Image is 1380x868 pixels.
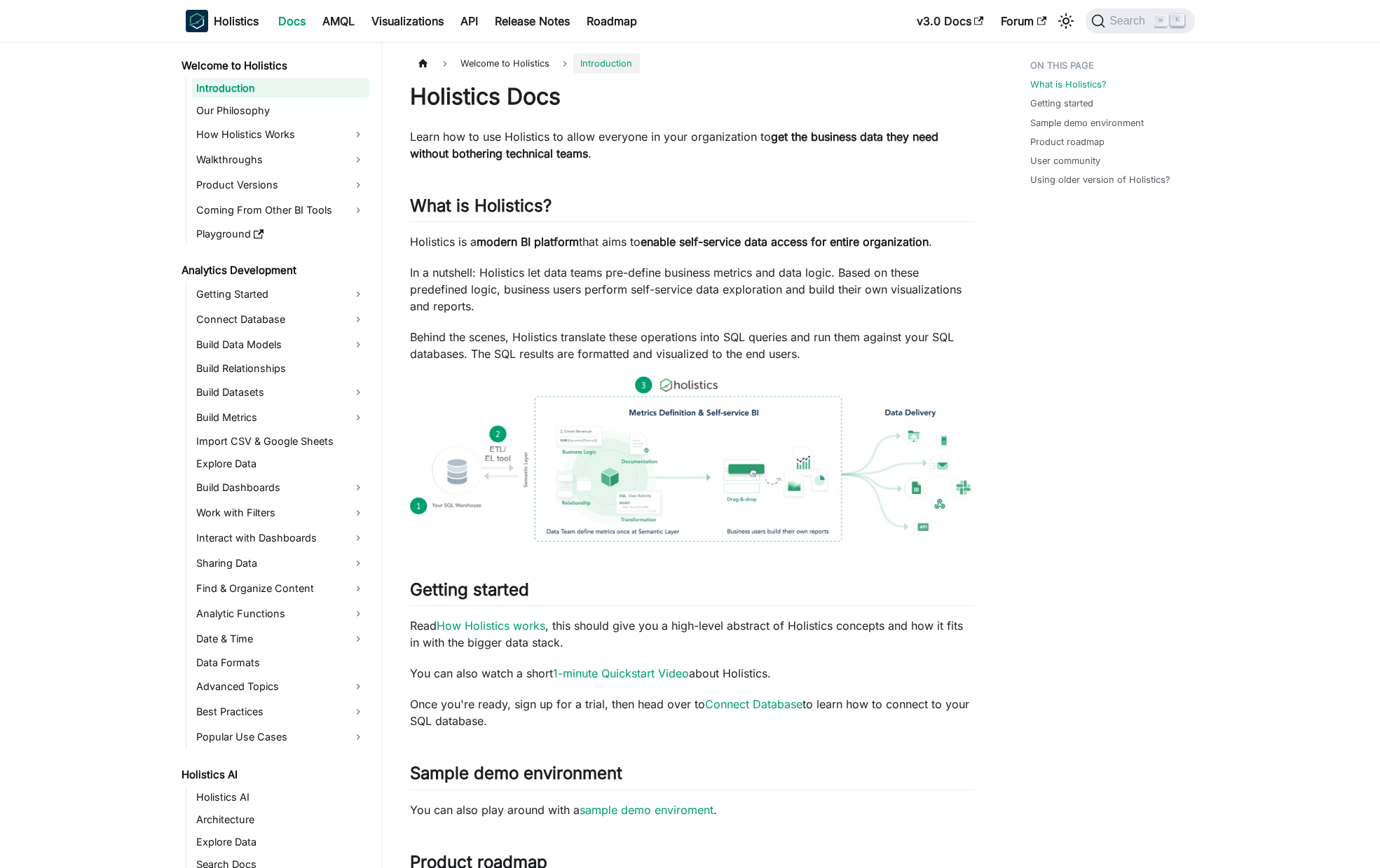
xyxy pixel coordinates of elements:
a: HolisticsHolistics [186,10,259,32]
a: API [452,10,486,32]
p: You can also play around with a . [410,801,974,818]
a: Roadmap [578,10,645,32]
a: Interact with Dashboards [192,527,369,549]
a: Import CSV & Google Sheets [192,432,369,451]
a: Walkthroughs [192,149,369,171]
a: Product roadmap [1030,135,1105,149]
a: Coming From Other BI Tools [192,199,369,221]
a: 1-minute Quickstart Video [553,666,689,680]
a: Data Formats [192,653,369,673]
a: Analytic Functions [192,602,369,625]
a: Build Relationships [192,359,369,378]
a: Best Practices [192,701,369,723]
a: User community [1030,154,1100,167]
p: You can also watch a short about Holistics. [410,665,974,682]
b: Holistics [214,13,259,29]
a: Build Dashboards [192,476,369,499]
kbd: K [1170,14,1184,27]
a: What is Holistics? [1030,78,1107,91]
button: Search (Command+K) [1086,8,1194,34]
a: Find & Organize Content [192,577,369,600]
a: Connect Database [192,308,369,331]
a: Analytics Development [177,261,369,280]
a: Build Datasets [192,381,369,404]
h2: Getting started [410,579,974,606]
a: Work with Filters [192,502,369,524]
img: How Holistics fits in your Data Stack [410,376,974,542]
a: Explore Data [192,832,369,852]
a: Our Philosophy [192,101,369,120]
a: Advanced Topics [192,675,369,698]
strong: modern BI platform [477,235,579,249]
a: Visualizations [363,10,452,32]
a: Sample demo environment [1030,116,1144,130]
a: Holistics AI [192,787,369,807]
span: Introduction [573,53,639,74]
span: Welcome to Holistics [453,53,556,74]
a: Build Data Models [192,333,369,356]
button: Switch between dark and light mode (currently light mode) [1055,10,1077,32]
a: Holistics AI [177,765,369,785]
h1: Holistics Docs [410,83,974,111]
h2: Sample demo environment [410,763,974,790]
a: AMQL [314,10,363,32]
p: In a nutshell: Holistics let data teams pre-define business metrics and data logic. Based on thes... [410,264,974,315]
a: Getting started [1030,97,1093,110]
a: Using older version of Holistics? [1030,173,1170,186]
nav: Docs sidebar [172,42,382,868]
a: Architecture [192,810,369,829]
a: Release Notes [486,10,578,32]
a: v3.0 Docs [908,10,992,32]
a: Date & Time [192,628,369,650]
p: Learn how to use Holistics to allow everyone in your organization to . [410,128,974,162]
p: Once you're ready, sign up for a trial, then head over to to learn how to connect to your SQL dat... [410,696,974,729]
nav: Breadcrumbs [410,53,974,74]
p: Read , this should give you a high-level abstract of Holistics concepts and how it fits in with t... [410,617,974,651]
a: Getting Started [192,283,369,305]
strong: enable self-service data access for entire organization [641,235,929,249]
p: Holistics is a that aims to . [410,233,974,250]
a: How Holistics Works [192,123,369,146]
a: Connect Database [705,697,802,711]
a: Popular Use Cases [192,726,369,748]
a: Playground [192,224,369,244]
a: Forum [992,10,1055,32]
a: Build Metrics [192,406,369,429]
a: Welcome to Holistics [177,56,369,76]
a: Product Versions [192,174,369,196]
kbd: ⌘ [1154,15,1168,27]
a: Sharing Data [192,552,369,574]
a: How Holistics works [437,619,545,633]
a: Home page [410,53,437,74]
img: Holistics [186,10,208,32]
h2: What is Holistics? [410,195,974,222]
a: Explore Data [192,454,369,474]
a: Introduction [192,78,369,98]
span: Search [1105,15,1154,27]
p: Behind the scenes, Holistics translate these operations into SQL queries and run them against you... [410,329,974,362]
a: sample demo enviroment [580,803,713,817]
a: Docs [270,10,314,32]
